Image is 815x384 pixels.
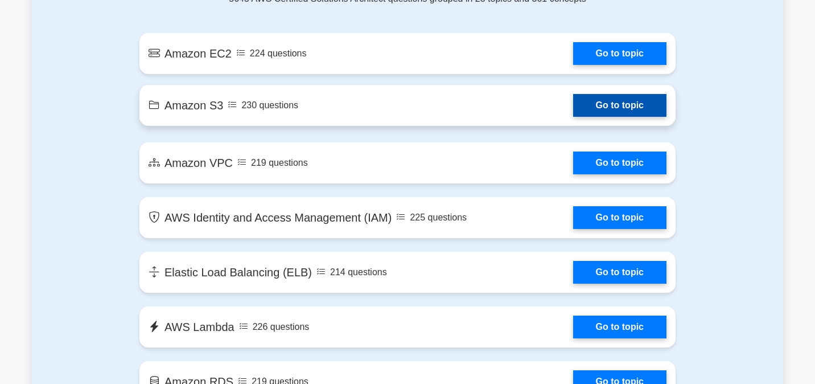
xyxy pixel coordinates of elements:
a: Go to topic [573,42,666,65]
a: Go to topic [573,206,666,229]
a: Go to topic [573,152,666,174]
a: Go to topic [573,261,666,284]
a: Go to topic [573,94,666,117]
a: Go to topic [573,316,666,338]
